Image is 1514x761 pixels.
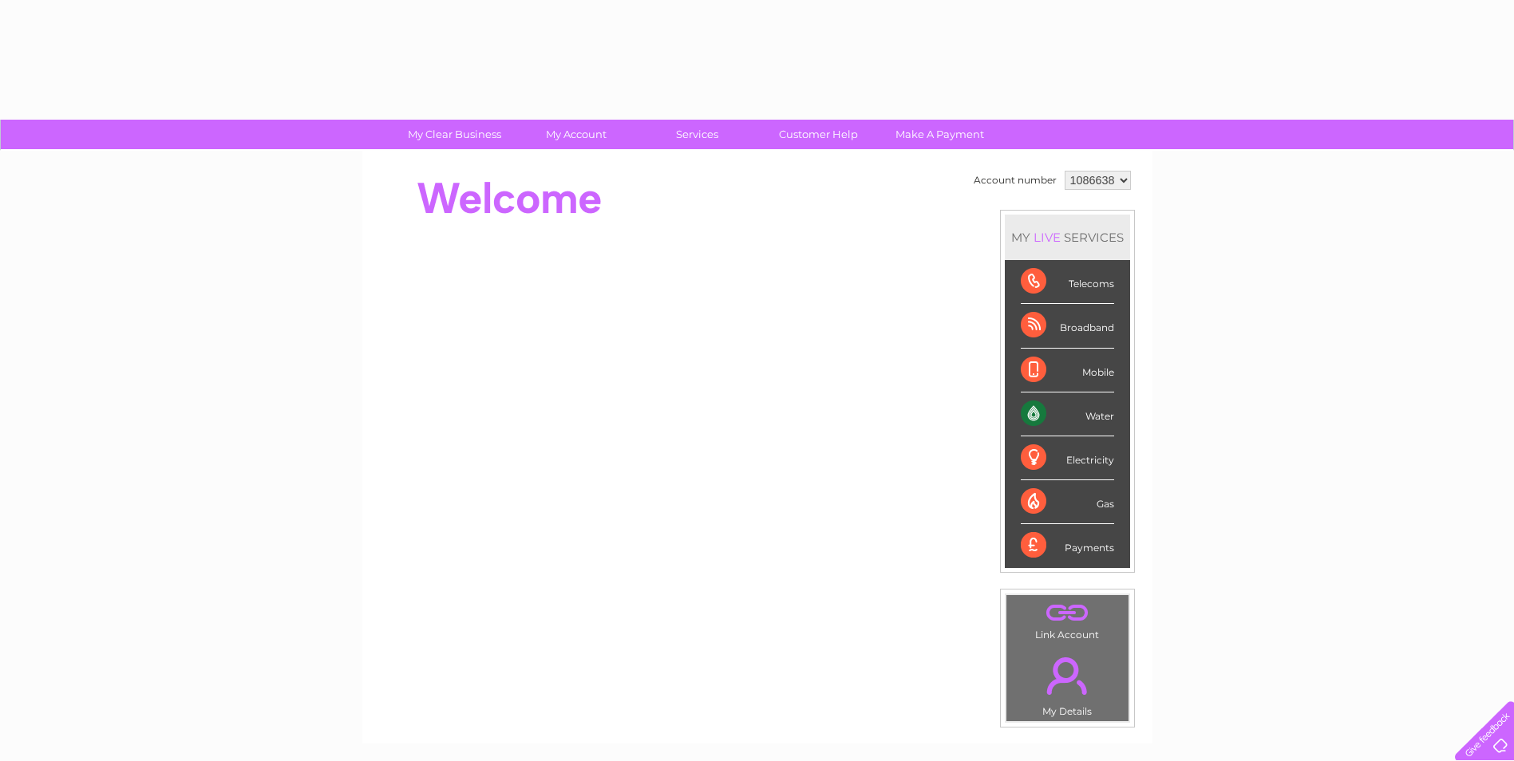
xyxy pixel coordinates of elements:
td: My Details [1006,644,1129,722]
div: Payments [1021,524,1114,567]
a: Services [631,120,763,149]
div: Telecoms [1021,260,1114,304]
div: Water [1021,392,1114,436]
a: . [1010,599,1125,627]
a: Customer Help [753,120,884,149]
div: Mobile [1021,349,1114,392]
td: Link Account [1006,594,1129,645]
div: LIVE [1030,230,1064,245]
a: My Account [510,120,642,149]
a: My Clear Business [389,120,520,149]
td: Account number [970,167,1061,194]
div: Electricity [1021,436,1114,480]
div: MY SERVICES [1005,215,1130,260]
div: Gas [1021,480,1114,524]
a: . [1010,648,1125,704]
div: Broadband [1021,304,1114,348]
a: Make A Payment [874,120,1006,149]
